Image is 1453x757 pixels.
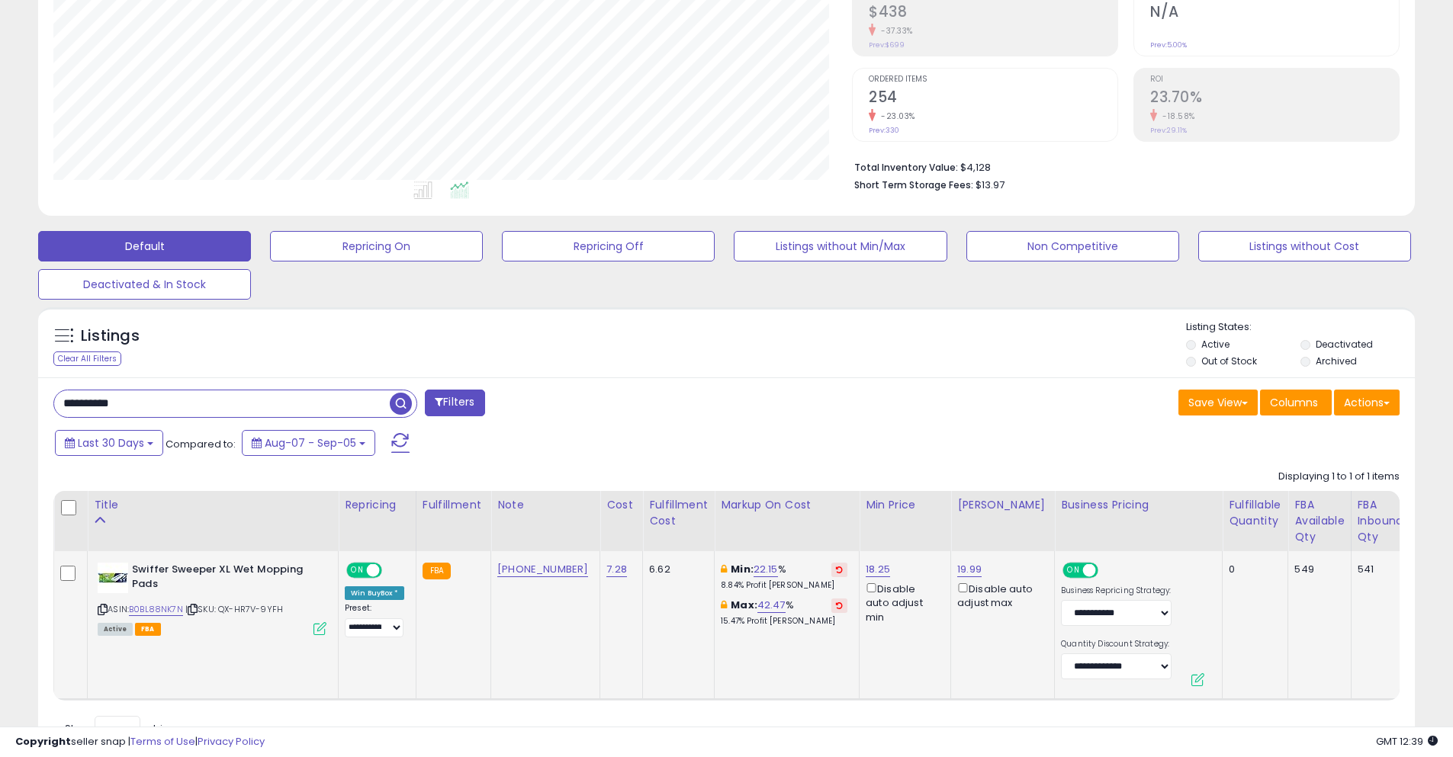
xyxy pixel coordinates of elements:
span: Show: entries [65,721,175,736]
div: Title [94,497,332,513]
p: 8.84% Profit [PERSON_NAME] [721,580,847,591]
label: Active [1201,338,1230,351]
label: Out of Stock [1201,354,1257,367]
p: Listing States: [1186,320,1415,335]
h5: Listings [81,326,140,347]
button: Listings without Min/Max [734,231,947,261]
div: Min Price [866,497,944,513]
button: Aug-07 - Sep-05 [242,430,375,456]
a: 22.15 [754,562,778,577]
button: Repricing On [270,231,483,261]
div: Preset: [345,603,404,637]
h2: 23.70% [1150,88,1399,109]
div: Disable auto adjust min [866,580,939,624]
i: Revert to store-level Max Markup [836,601,843,609]
div: Fulfillment Cost [649,497,708,529]
label: Business Repricing Strategy: [1061,585,1172,596]
label: Deactivated [1316,338,1373,351]
strong: Copyright [15,734,71,749]
li: $4,128 [854,157,1388,175]
a: Terms of Use [130,734,195,749]
span: OFF [380,564,404,577]
span: | SKU: QX-HR7V-9YFH [185,603,283,615]
a: 19.99 [957,562,982,577]
div: seller snap | | [15,735,265,749]
button: Last 30 Days [55,430,163,456]
div: Note [497,497,593,513]
small: Prev: $699 [869,40,905,50]
p: 15.47% Profit [PERSON_NAME] [721,616,847,627]
small: -37.33% [876,25,913,37]
span: Aug-07 - Sep-05 [265,435,356,451]
div: Win BuyBox * [345,586,404,600]
i: Revert to store-level Min Markup [836,566,843,573]
div: 541 [1358,563,1398,576]
a: 42.47 [757,598,786,613]
h2: $438 [869,3,1117,24]
small: Prev: 29.11% [1150,126,1187,135]
span: Columns [1270,395,1318,410]
button: Actions [1334,390,1400,415]
b: Max: [731,598,757,612]
h2: N/A [1150,3,1399,24]
div: Markup on Cost [721,497,853,513]
span: FBA [135,623,161,636]
b: Total Inventory Value: [854,161,958,174]
small: Prev: 330 [869,126,899,135]
img: 41VxcKiudAL._SL40_.jpg [98,563,128,593]
div: Fulfillment [423,497,484,513]
button: Listings without Cost [1198,231,1411,261]
i: This overrides the store level min markup for this listing [721,564,727,574]
label: Quantity Discount Strategy: [1061,639,1172,650]
a: B0BL88NK7N [129,603,183,616]
b: Swiffer Sweeper XL Wet Mopping Pads [132,563,317,595]
div: Displaying 1 to 1 of 1 items [1278,470,1400,484]
b: Short Term Storage Fees: [854,178,973,191]
div: Repricing [345,497,410,513]
span: OFF [1096,564,1120,577]
button: Columns [1260,390,1332,415]
div: 549 [1294,563,1339,576]
div: ASIN: [98,563,326,634]
small: Prev: 5.00% [1150,40,1187,50]
button: Repricing Off [502,231,715,261]
h2: 254 [869,88,1117,109]
button: Deactivated & In Stock [38,269,251,300]
a: [PHONE_NUMBER] [497,562,588,577]
label: Archived [1316,354,1357,367]
b: Min: [731,562,754,576]
button: Filters [425,390,484,416]
span: 2025-10-10 12:39 GMT [1376,734,1438,749]
small: -18.58% [1157,111,1195,122]
a: Privacy Policy [198,734,265,749]
span: Ordered Items [869,75,1117,84]
div: 0 [1229,563,1276,576]
div: % [721,563,847,591]
span: Last 30 Days [78,435,144,451]
span: ON [348,564,367,577]
div: FBA inbound Qty [1358,497,1403,545]
i: This overrides the store level max markup for this listing [721,600,727,610]
small: FBA [423,563,451,579]
div: 6.62 [649,563,702,576]
div: Clear All Filters [53,351,121,366]
div: Cost [606,497,636,513]
span: Compared to: [166,437,236,451]
span: $13.97 [976,178,1005,192]
button: Non Competitive [966,231,1179,261]
a: 18.25 [866,562,890,577]
button: Default [38,231,251,261]
span: All listings currently available for purchase on Amazon [98,623,133,636]
div: Disable auto adjust max [957,580,1043,610]
div: % [721,598,847,627]
span: ROI [1150,75,1399,84]
th: The percentage added to the cost of goods (COGS) that forms the calculator for Min & Max prices. [715,491,860,551]
div: Business Pricing [1061,497,1216,513]
button: Save View [1178,390,1258,415]
span: ON [1064,564,1083,577]
div: FBA Available Qty [1294,497,1344,545]
small: -23.03% [876,111,915,122]
a: 7.28 [606,562,627,577]
div: [PERSON_NAME] [957,497,1048,513]
div: Fulfillable Quantity [1229,497,1281,529]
